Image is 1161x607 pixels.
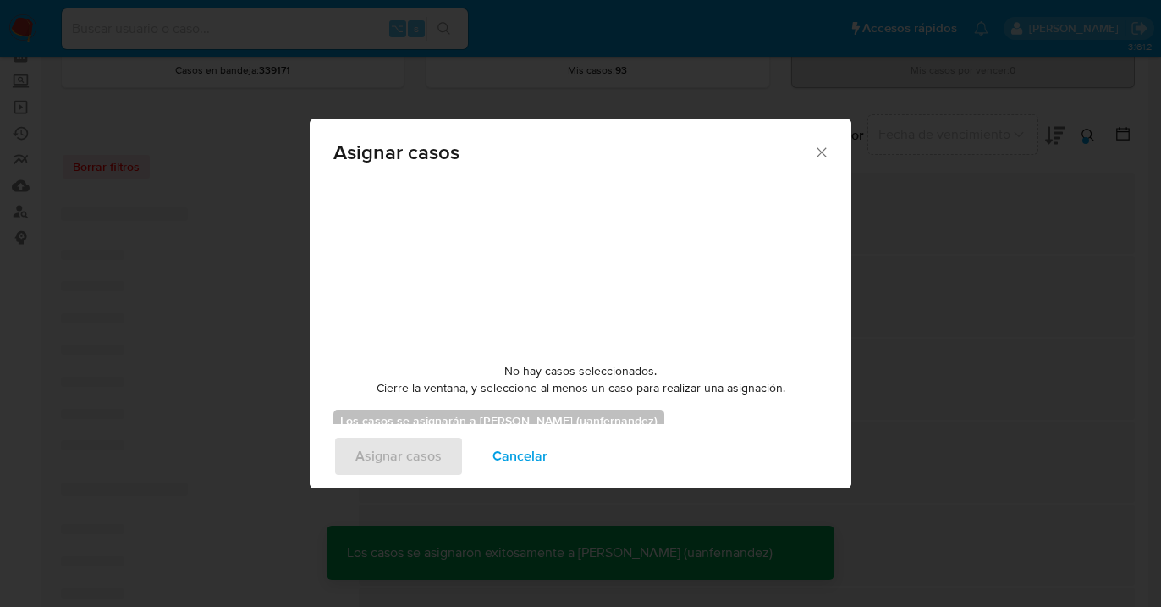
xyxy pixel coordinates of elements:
[504,363,657,380] span: No hay casos seleccionados.
[454,180,707,350] img: yH5BAEAAAAALAAAAAABAAEAAAIBRAA7
[310,119,851,488] div: assign-modal
[813,144,828,159] button: Cerrar ventana
[333,142,813,163] span: Asignar casos
[492,438,547,475] span: Cancelar
[377,380,785,397] span: Cierre la ventana, y seleccione al menos un caso para realizar una asignación.
[340,412,658,429] b: Los casos se asignarán a [PERSON_NAME] (uanfernandez)
[470,436,569,477] button: Cancelar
